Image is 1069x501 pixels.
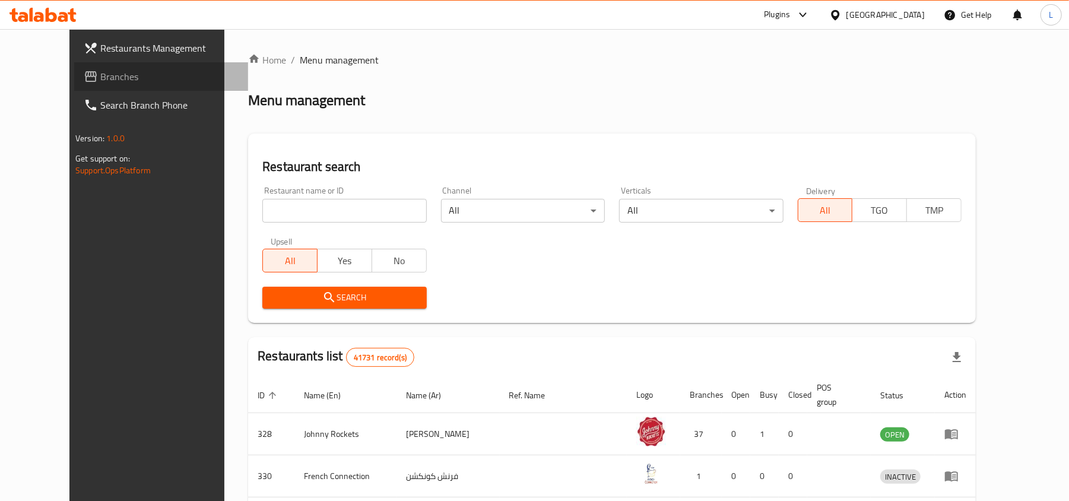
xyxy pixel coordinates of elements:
[722,413,750,455] td: 0
[248,53,976,67] nav: breadcrumb
[680,377,722,413] th: Branches
[322,252,367,269] span: Yes
[74,62,248,91] a: Branches
[764,8,790,22] div: Plugins
[262,199,426,223] input: Search for restaurant name or ID..
[262,158,962,176] h2: Restaurant search
[346,348,414,367] div: Total records count
[750,377,779,413] th: Busy
[943,343,971,372] div: Export file
[798,198,853,222] button: All
[262,249,318,272] button: All
[75,151,130,166] span: Get support on:
[300,53,379,67] span: Menu management
[880,427,909,442] div: OPEN
[258,388,280,402] span: ID
[944,427,966,441] div: Menu
[291,53,295,67] li: /
[779,455,807,497] td: 0
[75,131,104,146] span: Version:
[803,202,848,219] span: All
[636,459,666,489] img: French Connection
[347,352,414,363] span: 41731 record(s)
[248,91,365,110] h2: Menu management
[627,377,680,413] th: Logo
[372,249,427,272] button: No
[680,455,722,497] td: 1
[912,202,957,219] span: TMP
[248,413,294,455] td: 328
[377,252,422,269] span: No
[880,388,919,402] span: Status
[294,455,396,497] td: French Connection
[636,417,666,446] img: Johnny Rockets
[258,347,414,367] h2: Restaurants list
[294,413,396,455] td: Johnny Rockets
[906,198,962,222] button: TMP
[406,388,456,402] span: Name (Ar)
[750,455,779,497] td: 0
[248,455,294,497] td: 330
[619,199,783,223] div: All
[846,8,925,21] div: [GEOGRAPHIC_DATA]
[935,377,976,413] th: Action
[852,198,907,222] button: TGO
[880,428,909,442] span: OPEN
[100,41,239,55] span: Restaurants Management
[857,202,902,219] span: TGO
[779,413,807,455] td: 0
[722,455,750,497] td: 0
[806,186,836,195] label: Delivery
[74,34,248,62] a: Restaurants Management
[75,163,151,178] a: Support.OpsPlatform
[880,470,921,484] span: INACTIVE
[441,199,605,223] div: All
[317,249,372,272] button: Yes
[304,388,356,402] span: Name (En)
[680,413,722,455] td: 37
[509,388,561,402] span: Ref. Name
[268,252,313,269] span: All
[396,455,500,497] td: فرنش كونكشن
[272,290,417,305] span: Search
[1049,8,1053,21] span: L
[106,131,125,146] span: 1.0.0
[722,377,750,413] th: Open
[944,469,966,483] div: Menu
[262,287,426,309] button: Search
[248,53,286,67] a: Home
[817,380,857,409] span: POS group
[74,91,248,119] a: Search Branch Phone
[396,413,500,455] td: [PERSON_NAME]
[271,237,293,245] label: Upsell
[100,69,239,84] span: Branches
[750,413,779,455] td: 1
[779,377,807,413] th: Closed
[100,98,239,112] span: Search Branch Phone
